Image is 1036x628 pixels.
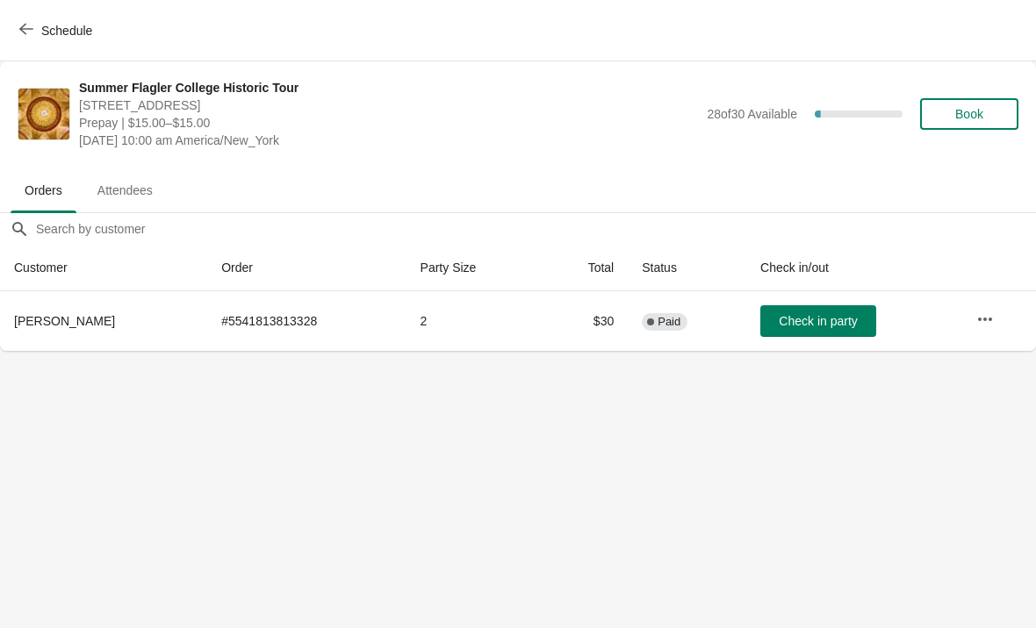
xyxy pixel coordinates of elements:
[83,175,167,206] span: Attendees
[41,24,92,38] span: Schedule
[79,96,698,114] span: [STREET_ADDRESS]
[11,175,76,206] span: Orders
[18,89,69,139] img: Summer Flagler College Historic Tour
[207,291,406,351] td: # 5541813813328
[541,291,628,351] td: $30
[955,107,983,121] span: Book
[79,79,698,96] span: Summer Flagler College Historic Tour
[920,98,1018,130] button: Book
[406,245,542,291] th: Party Size
[79,114,698,132] span: Prepay | $15.00–$15.00
[14,314,115,328] span: [PERSON_NAME]
[9,15,106,46] button: Schedule
[707,107,797,121] span: 28 of 30 Available
[779,314,857,328] span: Check in party
[746,245,962,291] th: Check in/out
[35,213,1036,245] input: Search by customer
[760,305,876,337] button: Check in party
[541,245,628,291] th: Total
[207,245,406,291] th: Order
[628,245,746,291] th: Status
[406,291,542,351] td: 2
[658,315,680,329] span: Paid
[79,132,698,149] span: [DATE] 10:00 am America/New_York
